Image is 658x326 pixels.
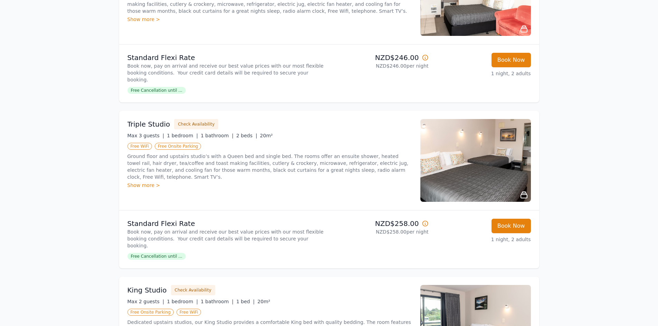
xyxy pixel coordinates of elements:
[127,133,164,138] span: Max 3 guests |
[167,299,198,304] span: 1 bedroom |
[127,299,164,304] span: Max 2 guests |
[127,219,326,228] p: Standard Flexi Rate
[127,53,326,62] p: Standard Flexi Rate
[332,62,429,69] p: NZD$246.00 per night
[167,133,198,138] span: 1 bedroom |
[236,299,255,304] span: 1 bed |
[127,16,412,23] div: Show more >
[155,143,201,150] span: Free Onsite Parking
[177,309,201,316] span: Free WiFi
[201,133,233,138] span: 1 bathroom |
[332,228,429,235] p: NZD$258.00 per night
[332,53,429,62] p: NZD$246.00
[127,62,326,83] p: Book now, pay on arrival and receive our best value prices with our most flexible booking conditi...
[260,133,273,138] span: 20m²
[434,236,531,243] p: 1 night, 2 adults
[492,53,531,67] button: Book Now
[127,143,152,150] span: Free WiFi
[171,285,215,295] button: Check Availability
[434,70,531,77] p: 1 night, 2 adults
[332,219,429,228] p: NZD$258.00
[201,299,233,304] span: 1 bathroom |
[492,219,531,233] button: Book Now
[127,182,412,189] div: Show more >
[127,153,412,180] p: Ground floor and upstairs studio’s with a Queen bed and single bed. The rooms offer an ensuite sh...
[127,87,186,94] span: Free Cancellation until ...
[236,133,257,138] span: 2 beds |
[257,299,270,304] span: 20m²
[127,309,174,316] span: Free Onsite Parking
[127,253,186,260] span: Free Cancellation until ...
[127,228,326,249] p: Book now, pay on arrival and receive our best value prices with our most flexible booking conditi...
[174,119,218,129] button: Check Availability
[127,119,170,129] h3: Triple Studio
[127,285,167,295] h3: King Studio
